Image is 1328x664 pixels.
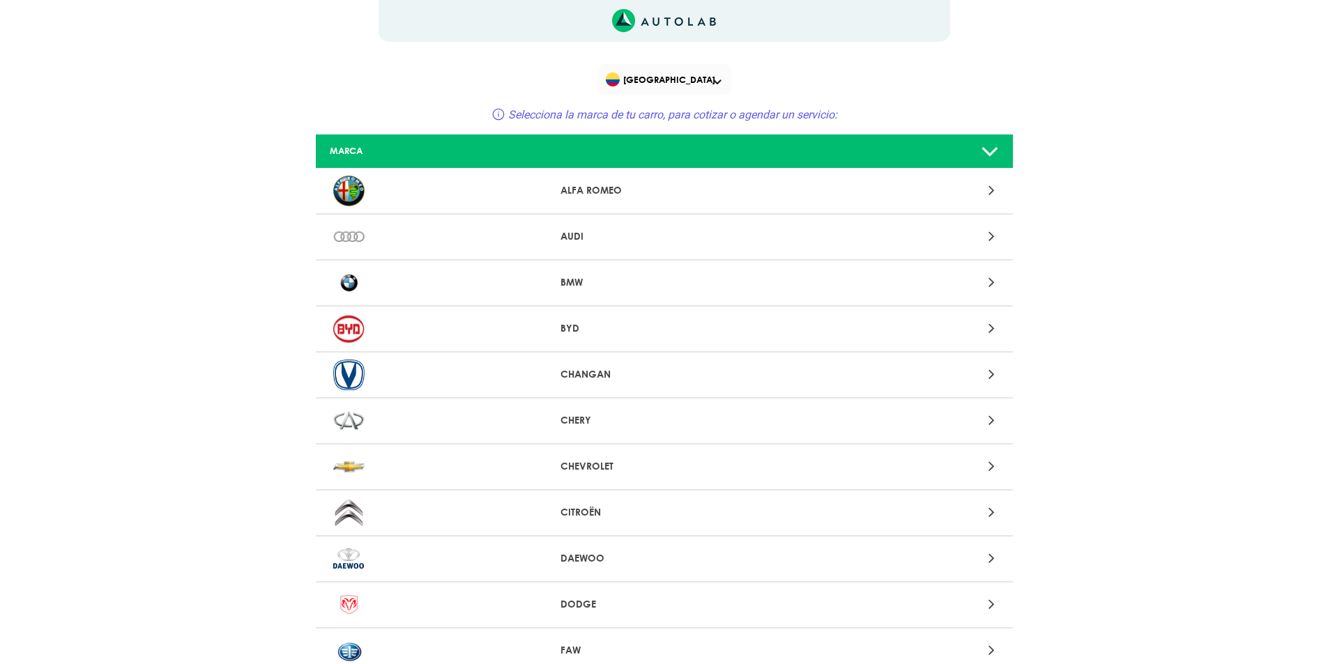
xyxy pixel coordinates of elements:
p: CHANGAN [560,367,768,382]
img: Flag of COLOMBIA [606,72,620,86]
span: [GEOGRAPHIC_DATA] [606,70,725,89]
p: ALFA ROMEO [560,183,768,198]
p: AUDI [560,229,768,244]
div: MARCA [319,144,549,157]
p: BMW [560,275,768,290]
img: CHERY [333,406,365,436]
img: DAEWOO [333,543,365,574]
a: MARCA [316,134,1013,169]
p: DAEWOO [560,551,768,566]
img: BYD [333,314,365,344]
img: CITROËN [333,497,365,528]
p: CITROËN [560,505,768,520]
p: FAW [560,643,768,658]
p: CHEVROLET [560,459,768,474]
img: ALFA ROMEO [333,176,365,206]
a: Link al sitio de autolab [612,13,716,26]
span: Selecciona la marca de tu carro, para cotizar o agendar un servicio: [508,108,837,121]
img: CHEVROLET [333,451,365,482]
p: BYD [560,321,768,336]
p: CHERY [560,413,768,428]
div: Flag of COLOMBIA[GEOGRAPHIC_DATA] [597,64,731,95]
img: BMW [333,268,365,298]
img: DODGE [333,589,365,620]
p: DODGE [560,597,768,612]
img: CHANGAN [333,360,365,390]
img: AUDI [333,222,365,252]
